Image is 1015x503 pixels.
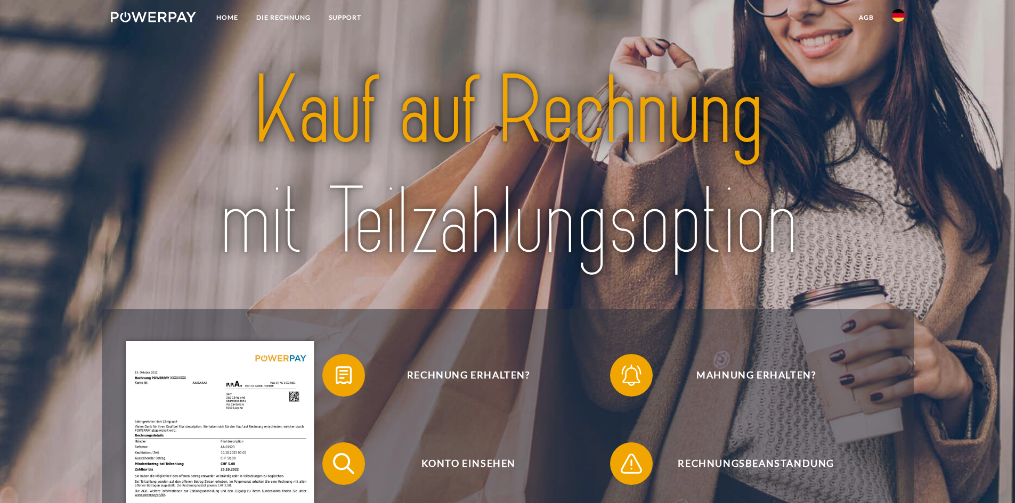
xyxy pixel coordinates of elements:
[338,442,599,485] span: Konto einsehen
[618,362,645,389] img: qb_bell.svg
[320,8,370,27] a: SUPPORT
[892,9,905,22] img: de
[207,8,247,27] a: Home
[850,8,883,27] a: agb
[610,442,887,485] button: Rechnungsbeanstandung
[322,354,599,397] button: Rechnung erhalten?
[618,450,645,477] img: qb_warning.svg
[610,354,887,397] button: Mahnung erhalten?
[972,460,1006,494] iframe: Schaltfläche zum Öffnen des Messaging-Fensters
[626,354,887,397] span: Mahnung erhalten?
[626,442,887,485] span: Rechnungsbeanstandung
[330,450,357,477] img: qb_search.svg
[322,442,599,485] button: Konto einsehen
[247,8,320,27] a: DIE RECHNUNG
[338,354,599,397] span: Rechnung erhalten?
[150,51,865,284] img: title-powerpay_de.svg
[111,12,197,22] img: logo-powerpay-white.svg
[330,362,357,389] img: qb_bill.svg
